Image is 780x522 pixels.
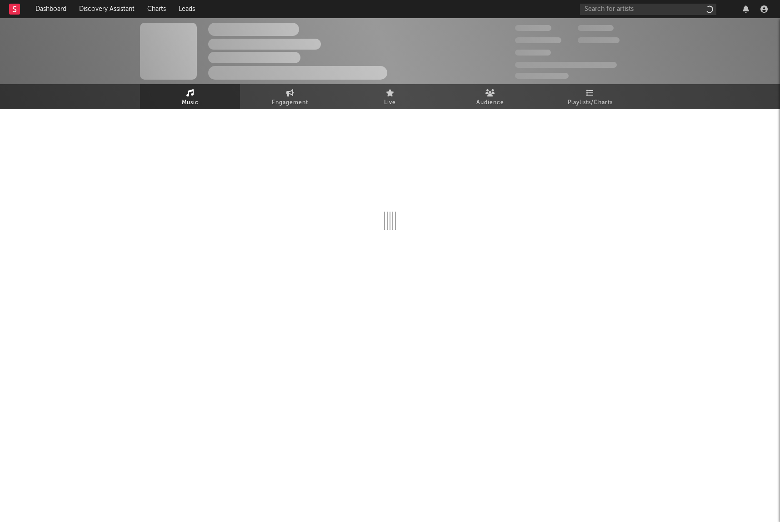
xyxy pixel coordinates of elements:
span: Engagement [272,97,308,108]
span: 100,000 [578,25,614,31]
span: Music [182,97,199,108]
span: Live [384,97,396,108]
span: 100,000 [515,50,551,56]
span: 1,000,000 [578,37,620,43]
span: 300,000 [515,25,551,31]
span: Jump Score: 85.0 [515,73,569,79]
span: Playlists/Charts [568,97,613,108]
a: Playlists/Charts [540,84,640,109]
input: Search for artists [580,4,716,15]
span: 50,000,000 [515,37,561,43]
a: Audience [440,84,540,109]
a: Music [140,84,240,109]
span: 50,000,000 Monthly Listeners [515,62,617,68]
a: Engagement [240,84,340,109]
span: Audience [476,97,504,108]
a: Live [340,84,440,109]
